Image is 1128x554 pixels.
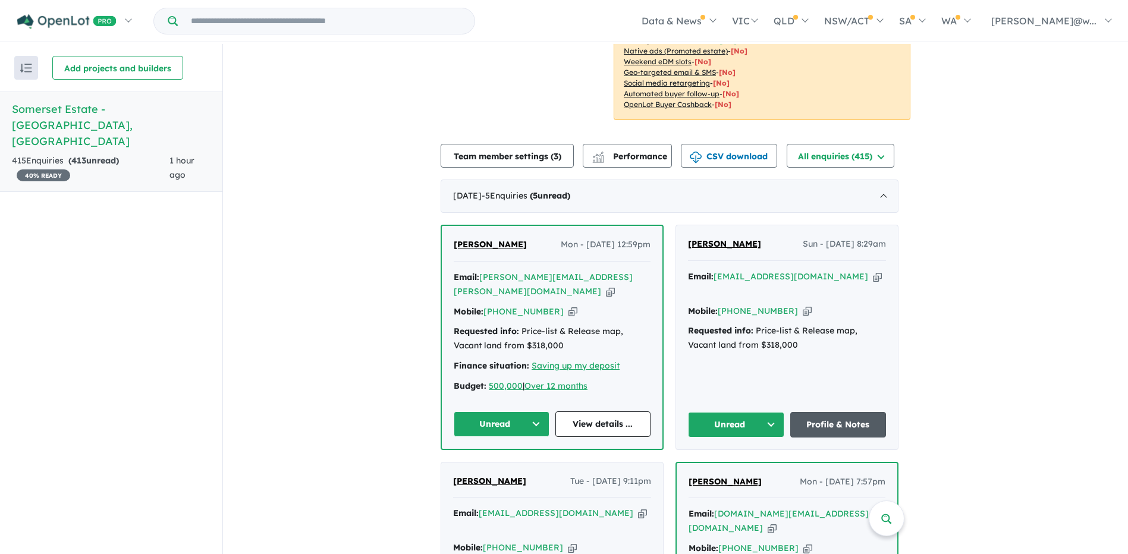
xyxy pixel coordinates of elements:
[483,306,564,317] a: [PHONE_NUMBER]
[583,144,672,168] button: Performance
[593,152,604,158] img: line-chart.svg
[718,306,798,316] a: [PHONE_NUMBER]
[454,272,633,297] a: [PERSON_NAME][EMAIL_ADDRESS][PERSON_NAME][DOMAIN_NAME]
[454,272,479,282] strong: Email:
[722,89,739,98] span: [No]
[803,305,812,317] button: Copy
[482,190,570,201] span: - 5 Enquir ies
[568,306,577,318] button: Copy
[533,190,538,201] span: 5
[689,476,762,487] span: [PERSON_NAME]
[681,144,777,168] button: CSV download
[768,522,777,534] button: Copy
[454,239,527,250] span: [PERSON_NAME]
[489,380,523,391] a: 500,000
[688,412,784,437] button: Unread
[688,324,886,352] div: Price-list & Release map, Vacant land from $318,000
[524,380,587,391] a: Over 12 months
[17,169,70,181] span: 40 % READY
[479,508,633,518] a: [EMAIL_ADDRESS][DOMAIN_NAME]
[561,238,651,252] span: Mon - [DATE] 12:59pm
[20,64,32,73] img: sort.svg
[570,474,651,489] span: Tue - [DATE] 9:11pm
[624,100,712,109] u: OpenLot Buyer Cashback
[787,144,894,168] button: All enquiries (415)
[453,508,479,518] strong: Email:
[453,542,483,553] strong: Mobile:
[453,476,526,486] span: [PERSON_NAME]
[718,543,799,553] a: [PHONE_NUMBER]
[800,475,885,489] span: Mon - [DATE] 7:57pm
[713,78,730,87] span: [No]
[688,325,753,336] strong: Requested info:
[532,360,620,371] a: Saving up my deposit
[714,271,868,282] a: [EMAIL_ADDRESS][DOMAIN_NAME]
[688,306,718,316] strong: Mobile:
[441,180,898,213] div: [DATE]
[454,380,486,391] strong: Budget:
[803,237,886,251] span: Sun - [DATE] 8:29am
[530,190,570,201] strong: ( unread)
[454,379,651,394] div: |
[689,508,869,533] a: [DOMAIN_NAME][EMAIL_ADDRESS][DOMAIN_NAME]
[715,100,731,109] span: [No]
[695,57,711,66] span: [No]
[624,78,710,87] u: Social media retargeting
[454,325,651,353] div: Price-list & Release map, Vacant land from $318,000
[991,15,1096,27] span: [PERSON_NAME]@w...
[454,306,483,317] strong: Mobile:
[606,285,615,298] button: Copy
[689,543,718,553] strong: Mobile:
[71,155,86,166] span: 413
[454,360,529,371] strong: Finance situation:
[454,411,549,437] button: Unread
[12,154,169,182] div: 415 Enquir ies
[454,238,527,252] a: [PERSON_NAME]
[169,155,194,180] span: 1 hour ago
[689,508,714,519] strong: Email:
[68,155,119,166] strong: ( unread)
[624,89,719,98] u: Automated buyer follow-up
[690,152,702,163] img: download icon
[568,542,577,554] button: Copy
[555,411,651,437] a: View details ...
[441,144,574,168] button: Team member settings (3)
[873,270,882,283] button: Copy
[689,475,762,489] a: [PERSON_NAME]
[731,46,747,55] span: [No]
[483,542,563,553] a: [PHONE_NUMBER]
[554,151,558,162] span: 3
[638,507,647,520] button: Copy
[624,68,716,77] u: Geo-targeted email & SMS
[17,14,117,29] img: Openlot PRO Logo White
[592,155,604,163] img: bar-chart.svg
[453,474,526,489] a: [PERSON_NAME]
[624,57,692,66] u: Weekend eDM slots
[790,412,887,437] a: Profile & Notes
[12,101,210,149] h5: Somerset Estate - [GEOGRAPHIC_DATA] , [GEOGRAPHIC_DATA]
[52,56,183,80] button: Add projects and builders
[688,238,761,249] span: [PERSON_NAME]
[454,326,519,336] strong: Requested info:
[688,237,761,251] a: [PERSON_NAME]
[688,271,714,282] strong: Email:
[180,8,472,34] input: Try estate name, suburb, builder or developer
[594,151,667,162] span: Performance
[719,68,736,77] span: [No]
[624,46,728,55] u: Native ads (Promoted estate)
